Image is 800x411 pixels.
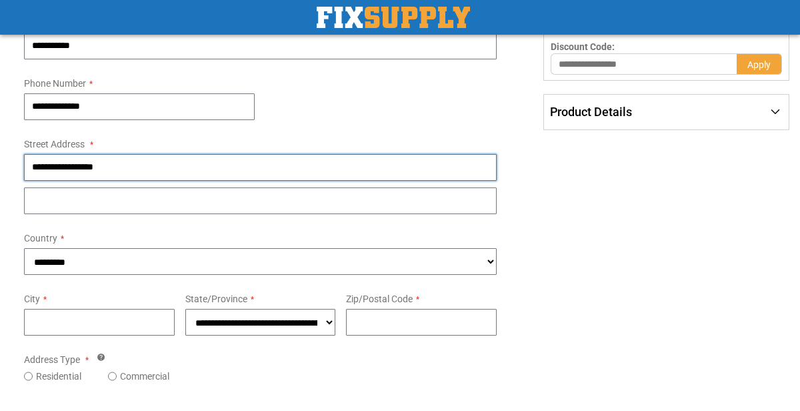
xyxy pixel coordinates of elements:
[551,41,615,52] span: Discount Code:
[185,294,247,304] span: State/Province
[120,370,169,383] label: Commercial
[24,294,40,304] span: City
[24,78,86,89] span: Phone Number
[24,354,80,365] span: Address Type
[550,105,632,119] span: Product Details
[317,7,470,28] img: Fix Industrial Supply
[24,233,57,244] span: Country
[317,7,470,28] a: store logo
[36,370,81,383] label: Residential
[737,53,782,75] button: Apply
[747,59,771,70] span: Apply
[24,139,85,149] span: Street Address
[346,294,413,304] span: Zip/Postal Code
